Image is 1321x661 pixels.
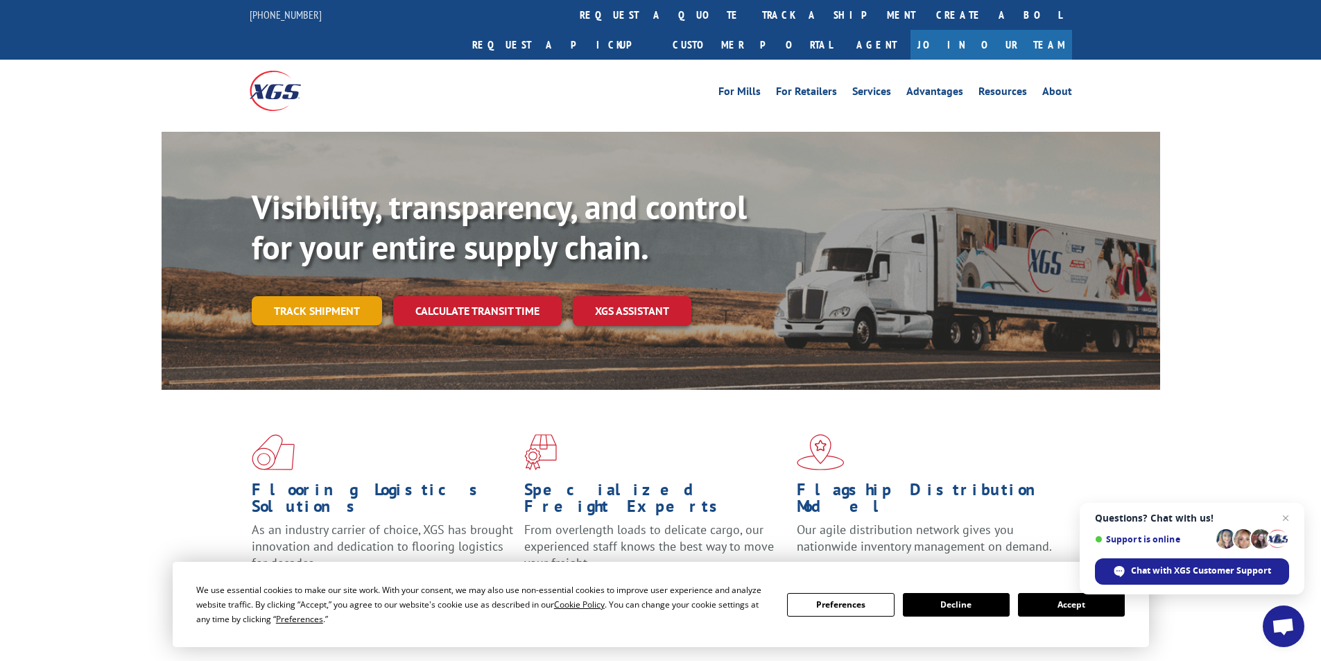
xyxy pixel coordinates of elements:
span: Support is online [1095,534,1211,544]
a: For Retailers [776,86,837,101]
img: xgs-icon-flagship-distribution-model-red [797,434,845,470]
span: Our agile distribution network gives you nationwide inventory management on demand. [797,522,1052,554]
b: Visibility, transparency, and control for your entire supply chain. [252,185,747,268]
a: Join Our Team [910,30,1072,60]
span: Cookie Policy [554,599,605,610]
div: Chat with XGS Customer Support [1095,558,1289,585]
img: xgs-icon-focused-on-flooring-red [524,434,557,470]
h1: Flooring Logistics Solutions [252,481,514,522]
a: For Mills [718,86,761,101]
img: xgs-icon-total-supply-chain-intelligence-red [252,434,295,470]
a: Advantages [906,86,963,101]
span: Preferences [276,613,323,625]
button: Decline [903,593,1010,617]
p: From overlength loads to delicate cargo, our experienced staff knows the best way to move your fr... [524,522,786,583]
div: We use essential cookies to make our site work. With your consent, we may also use non-essential ... [196,583,770,626]
span: As an industry carrier of choice, XGS has brought innovation and dedication to flooring logistics... [252,522,513,571]
a: Services [852,86,891,101]
a: Track shipment [252,296,382,325]
div: Open chat [1263,606,1304,647]
a: Request a pickup [462,30,662,60]
a: Calculate transit time [393,296,562,326]
button: Accept [1018,593,1125,617]
a: Resources [978,86,1027,101]
button: Preferences [787,593,894,617]
a: About [1042,86,1072,101]
div: Cookie Consent Prompt [173,562,1149,647]
span: Questions? Chat with us! [1095,513,1289,524]
a: XGS ASSISTANT [573,296,691,326]
a: Customer Portal [662,30,843,60]
a: [PHONE_NUMBER] [250,8,322,22]
a: Agent [843,30,910,60]
span: Chat with XGS Customer Support [1131,565,1271,577]
span: Close chat [1277,510,1294,526]
h1: Specialized Freight Experts [524,481,786,522]
h1: Flagship Distribution Model [797,481,1059,522]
